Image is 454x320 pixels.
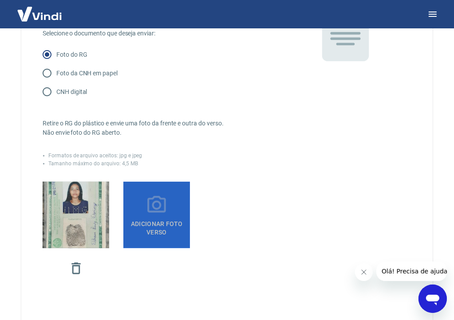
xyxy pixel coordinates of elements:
p: Selecione o documento que deseja enviar: [43,29,278,38]
img: Vindi [11,0,68,27]
img: Imagem anexada [43,169,109,261]
p: Foto da CNH em papel [56,69,118,78]
iframe: Fechar mensagem [355,263,373,281]
span: Adicionar foto verso [127,216,186,236]
iframe: Mensagem da empresa [376,261,447,281]
label: Adicionar foto verso [123,182,190,248]
p: CNH digital [56,87,87,97]
iframe: Botão para abrir a janela de mensagens [418,285,447,313]
p: Retire o RG do plástico e envie uma foto da frente e outra do verso. Não envie foto do RG aberto. [43,119,278,137]
p: Foto do RG [56,50,87,59]
p: Tamanho máximo do arquivo: 4,5 MB [48,160,138,168]
span: Olá! Precisa de ajuda? [5,6,75,13]
p: Formatos de arquivo aceitos: jpg e jpeg [48,152,142,160]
